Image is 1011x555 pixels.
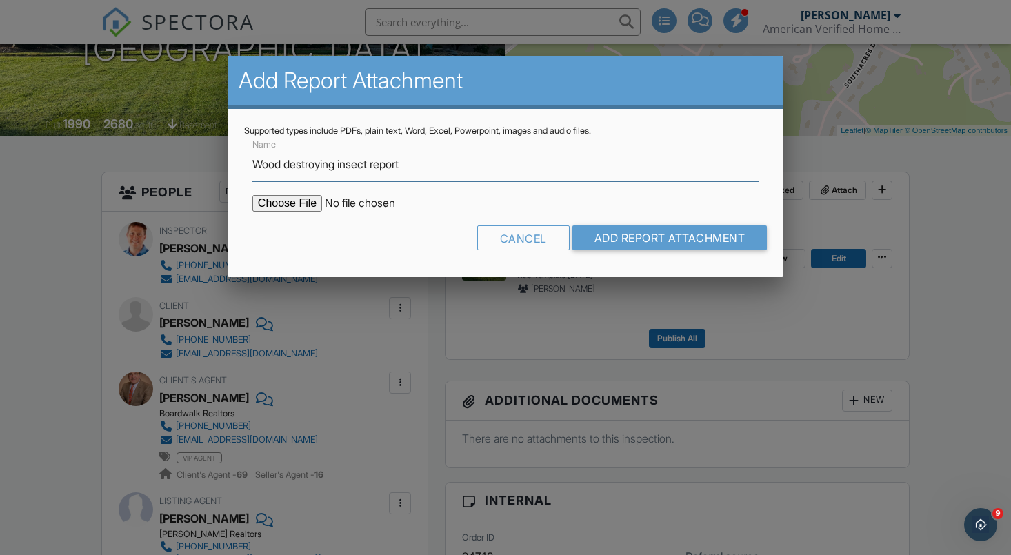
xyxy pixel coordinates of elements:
[244,125,767,137] div: Supported types include PDFs, plain text, Word, Excel, Powerpoint, images and audio files.
[572,225,768,250] input: Add Report Attachment
[992,508,1003,519] span: 9
[477,225,570,250] div: Cancel
[964,508,997,541] iframe: Intercom live chat
[239,67,772,94] h2: Add Report Attachment
[252,139,276,151] label: Name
